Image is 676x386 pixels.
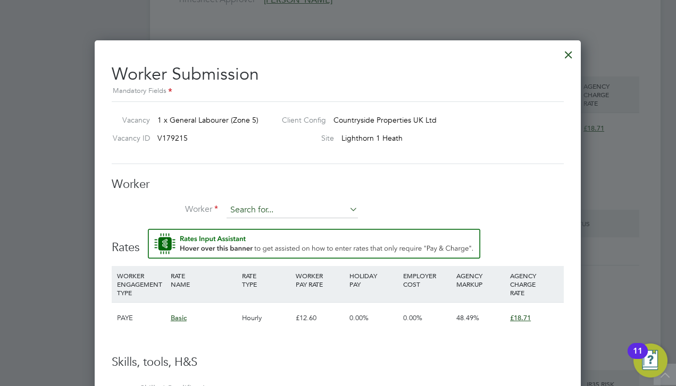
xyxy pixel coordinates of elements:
[333,115,437,125] span: Countryside Properties UK Ltd
[507,266,561,302] div: AGENCY CHARGE RATE
[168,266,239,294] div: RATE NAME
[171,313,187,322] span: Basic
[293,266,347,294] div: WORKER PAY RATE
[112,55,564,97] h2: Worker Submission
[114,303,168,333] div: PAYE
[114,266,168,302] div: WORKER ENGAGEMENT TYPE
[107,133,150,143] label: Vacancy ID
[148,229,480,259] button: Rate Assistant
[157,115,258,125] span: 1 x General Labourer (Zone 5)
[239,303,293,333] div: Hourly
[227,202,358,218] input: Search for...
[107,115,150,125] label: Vacancy
[403,313,422,322] span: 0.00%
[112,204,218,215] label: Worker
[456,313,479,322] span: 48.49%
[112,355,564,370] h3: Skills, tools, H&S
[347,266,400,294] div: HOLIDAY PAY
[273,133,334,143] label: Site
[633,344,667,378] button: Open Resource Center, 11 new notifications
[273,115,326,125] label: Client Config
[510,313,531,322] span: £18.71
[349,313,369,322] span: 0.00%
[157,133,188,143] span: V179215
[112,85,564,97] div: Mandatory Fields
[112,229,564,255] h3: Rates
[112,177,564,192] h3: Worker
[341,133,403,143] span: Lighthorn 1 Heath
[633,351,642,365] div: 11
[454,266,507,294] div: AGENCY MARKUP
[293,303,347,333] div: £12.60
[400,266,454,294] div: EMPLOYER COST
[239,266,293,294] div: RATE TYPE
